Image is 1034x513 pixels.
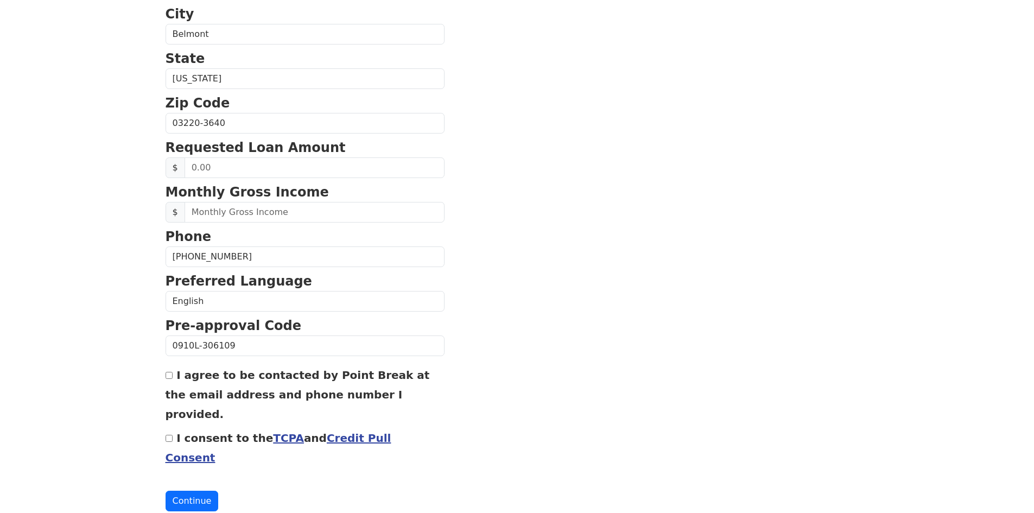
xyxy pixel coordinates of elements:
[185,202,445,223] input: Monthly Gross Income
[166,182,445,202] p: Monthly Gross Income
[166,51,205,66] strong: State
[166,24,445,45] input: City
[166,491,219,511] button: Continue
[166,432,391,464] label: I consent to the and
[273,432,304,445] a: TCPA
[185,157,445,178] input: 0.00
[166,7,194,22] strong: City
[166,113,445,134] input: Zip Code
[166,369,430,421] label: I agree to be contacted by Point Break at the email address and phone number I provided.
[166,140,346,155] strong: Requested Loan Amount
[166,246,445,267] input: Phone
[166,229,212,244] strong: Phone
[166,157,185,178] span: $
[166,318,302,333] strong: Pre-approval Code
[166,96,230,111] strong: Zip Code
[166,202,185,223] span: $
[166,335,445,356] input: Pre-approval Code
[166,274,312,289] strong: Preferred Language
